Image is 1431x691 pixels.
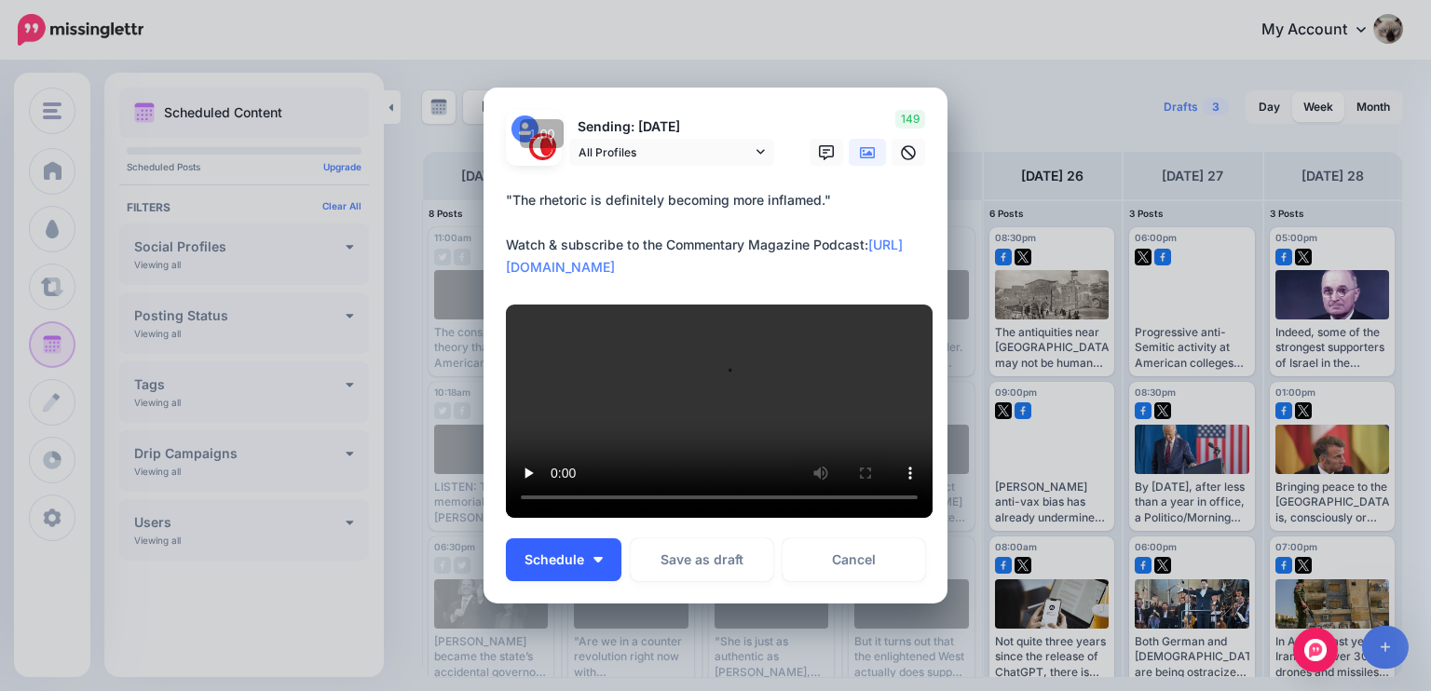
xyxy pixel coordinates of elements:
[569,139,774,166] a: All Profiles
[525,553,584,566] span: Schedule
[1293,628,1338,672] div: Open Intercom Messenger
[506,189,934,278] div: "The rhetoric is definitely becoming more inflamed." Watch & subscribe to the Commentary Magazine...
[506,538,621,581] button: Schedule
[631,538,773,581] button: Save as draft
[783,538,925,581] a: Cancel
[511,115,538,142] img: user_default_image.png
[569,116,774,138] p: Sending: [DATE]
[579,142,752,162] span: All Profiles
[895,110,925,129] span: 149
[593,557,603,562] img: arrow-down-white.png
